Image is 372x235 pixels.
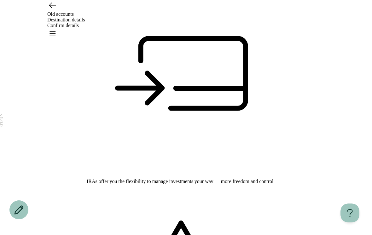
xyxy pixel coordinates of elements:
span: Destination details [47,17,85,22]
span: Old accounts [47,11,74,17]
span: IRAs offer you the flexibility to manage investments your way — more freedom and control [87,179,273,184]
span: Confirm details [47,23,79,28]
button: Open menu [47,28,57,38]
iframe: Help Scout Beacon - Open [340,203,359,222]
